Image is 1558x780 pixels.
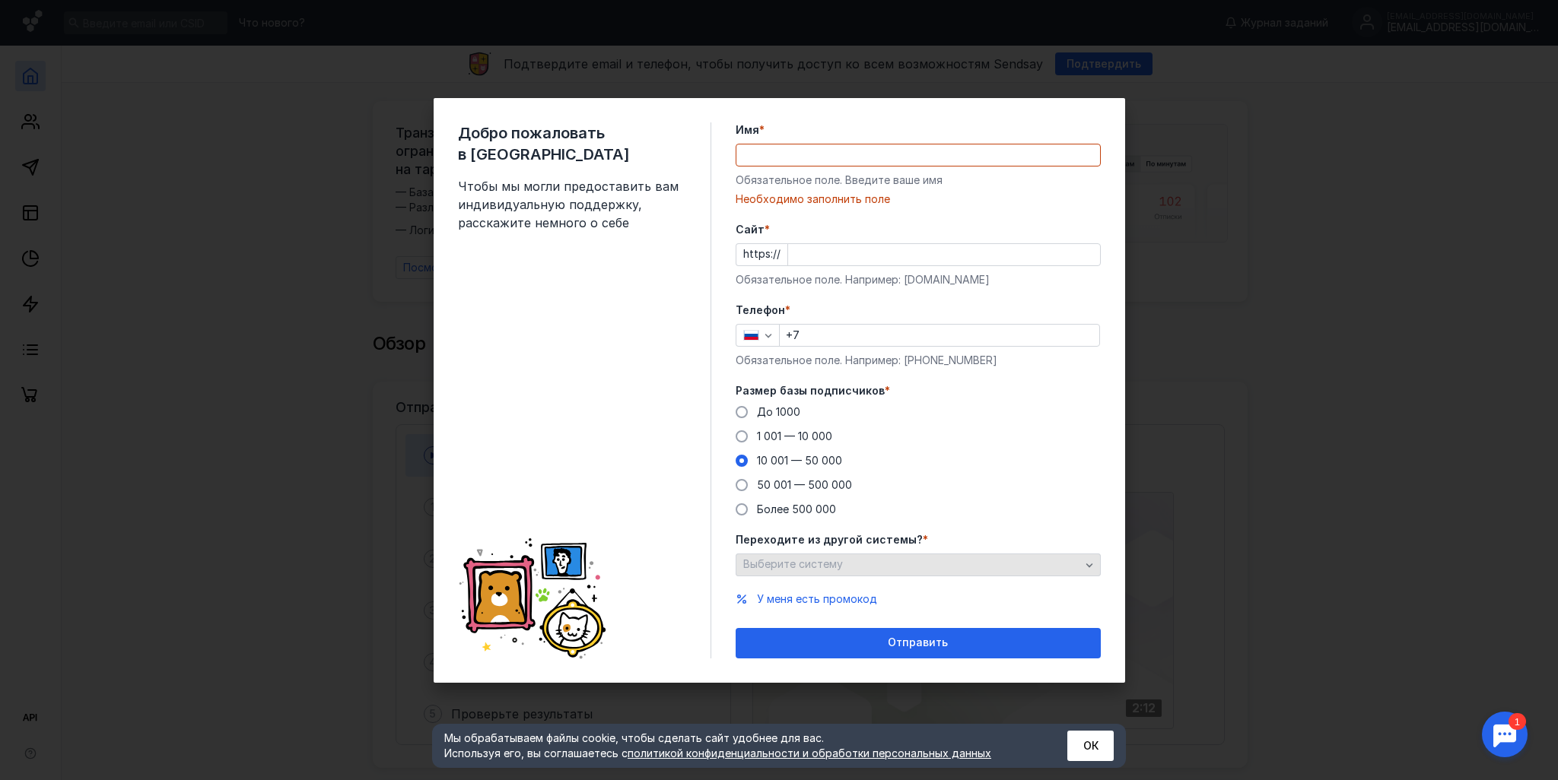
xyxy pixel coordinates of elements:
[736,532,923,547] span: Переходите из другой системы?
[736,122,759,138] span: Имя
[736,272,1101,287] div: Обязательное поле. Например: [DOMAIN_NAME]
[757,478,852,491] span: 50 001 — 500 000
[458,122,686,165] span: Добро пожаловать в [GEOGRAPHIC_DATA]
[736,383,885,398] span: Размер базы подписчиков
[757,592,877,605] span: У меня есть промокод
[736,222,765,237] span: Cайт
[458,177,686,232] span: Чтобы мы могли предоставить вам индивидуальную поддержку, расскажите немного о себе
[888,636,948,649] span: Отправить
[736,353,1101,368] div: Обязательное поле. Например: [PHONE_NUMBER]
[628,747,991,759] a: политикой конфиденциальности и обработки персональных данных
[34,9,52,26] div: 1
[736,303,785,318] span: Телефон
[736,553,1101,576] button: Выберите систему
[743,557,843,570] span: Выберите систему
[1067,731,1114,761] button: ОК
[757,591,877,607] button: У меня есть промокод
[444,731,1030,761] div: Мы обрабатываем файлы cookie, чтобы сделать сайт удобнее для вас. Используя его, вы соглашаетесь c
[736,628,1101,658] button: Отправить
[757,454,842,467] span: 10 001 — 50 000
[757,503,836,515] span: Более 500 000
[736,192,1101,207] div: Необходимо заполнить поле
[757,430,832,442] span: 1 001 — 10 000
[757,405,800,418] span: До 1000
[736,173,1101,188] div: Обязательное поле. Введите ваше имя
